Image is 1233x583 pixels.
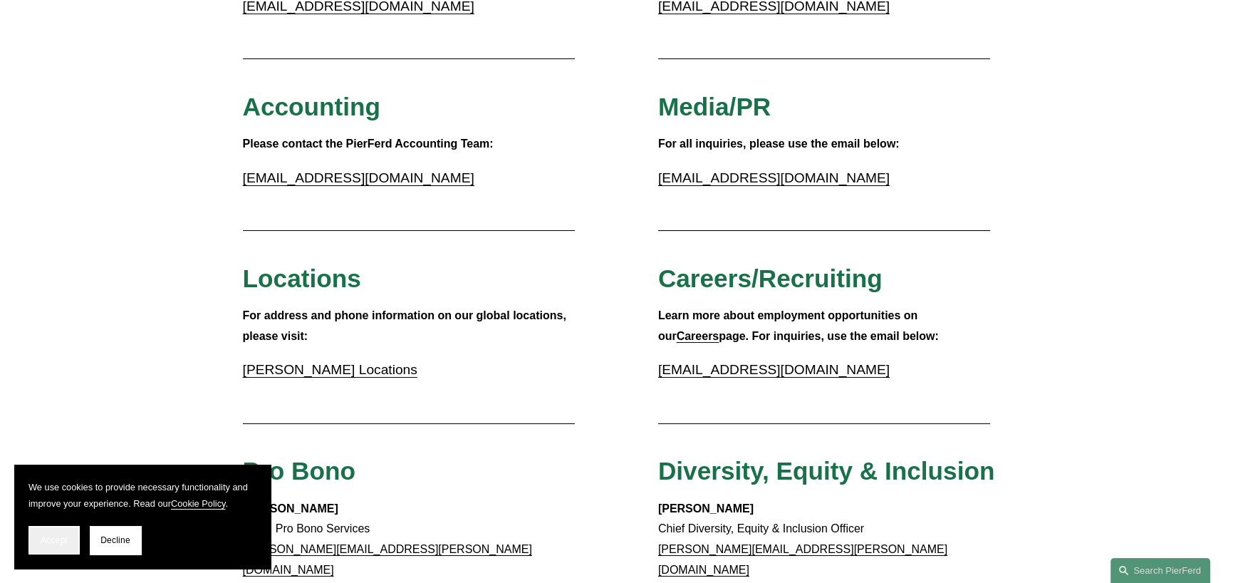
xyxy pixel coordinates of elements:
[658,93,771,120] span: Media/PR
[719,330,939,342] strong: page. For inquiries, use the email below:
[677,330,719,342] a: Careers
[243,362,417,377] a: [PERSON_NAME] Locations
[243,543,532,576] a: [PERSON_NAME][EMAIL_ADDRESS][PERSON_NAME][DOMAIN_NAME]
[658,457,995,485] span: Diversity, Equity & Inclusion
[28,526,80,554] button: Accept
[658,309,921,342] strong: Learn more about employment opportunities on our
[243,264,361,292] span: Locations
[1110,558,1210,583] a: Search this site
[658,170,890,185] a: [EMAIL_ADDRESS][DOMAIN_NAME]
[243,502,338,515] strong: [PERSON_NAME]
[14,465,271,569] section: Cookie banner
[90,526,141,554] button: Decline
[243,309,570,342] strong: For address and phone information on our global locations, please visit:
[41,535,68,545] span: Accept
[171,498,226,509] a: Cookie Policy
[658,362,890,377] a: [EMAIL_ADDRESS][DOMAIN_NAME]
[658,543,947,576] a: [PERSON_NAME][EMAIL_ADDRESS][PERSON_NAME][DOMAIN_NAME]
[658,264,883,292] span: Careers/Recruiting
[658,138,900,150] strong: For all inquiries, please use the email below:
[243,93,381,120] span: Accounting
[658,502,754,515] strong: [PERSON_NAME]
[100,535,130,545] span: Decline
[243,457,355,485] span: Pro Bono
[243,170,474,185] a: [EMAIL_ADDRESS][DOMAIN_NAME]
[28,479,256,512] p: We use cookies to provide necessary functionality and improve your experience. Read our .
[243,138,494,150] strong: Please contact the PierFerd Accounting Team:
